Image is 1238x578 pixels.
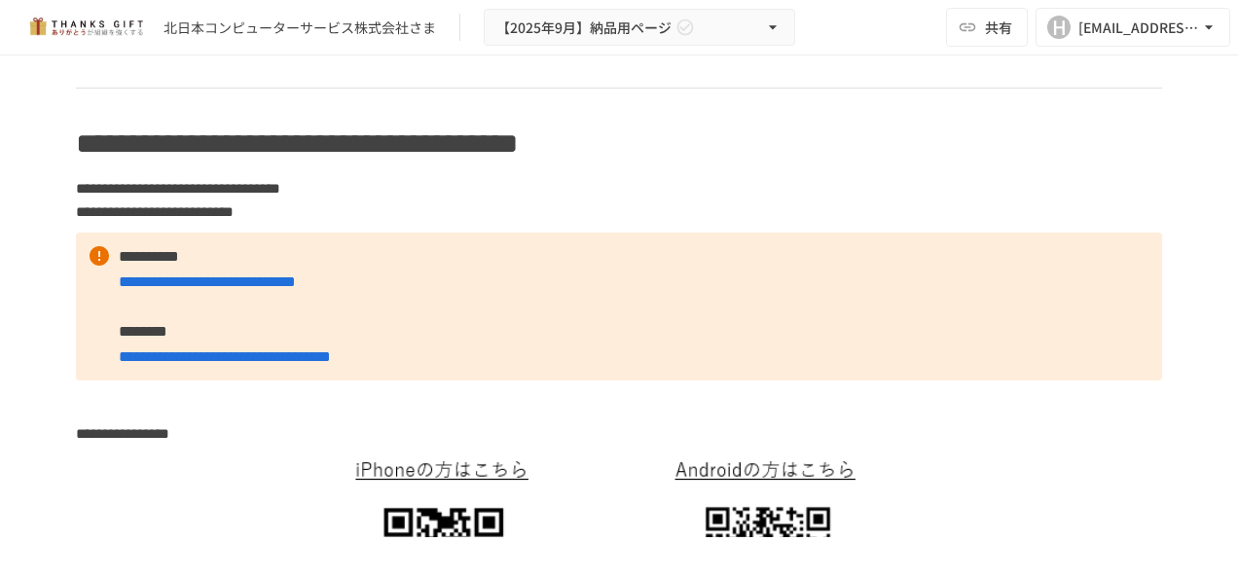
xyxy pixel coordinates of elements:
img: mMP1OxWUAhQbsRWCurg7vIHe5HqDpP7qZo7fRoNLXQh [23,12,148,43]
button: 共有 [946,8,1028,47]
div: 北日本コンピューターサービス株式会社さま [164,18,436,38]
button: 【2025年9月】納品用ページ [484,9,795,47]
span: 共有 [985,17,1012,38]
div: [EMAIL_ADDRESS][DOMAIN_NAME] [1078,16,1199,40]
button: H[EMAIL_ADDRESS][DOMAIN_NAME] [1036,8,1230,47]
span: 【2025年9月】納品用ページ [496,16,672,40]
div: H [1047,16,1071,39]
